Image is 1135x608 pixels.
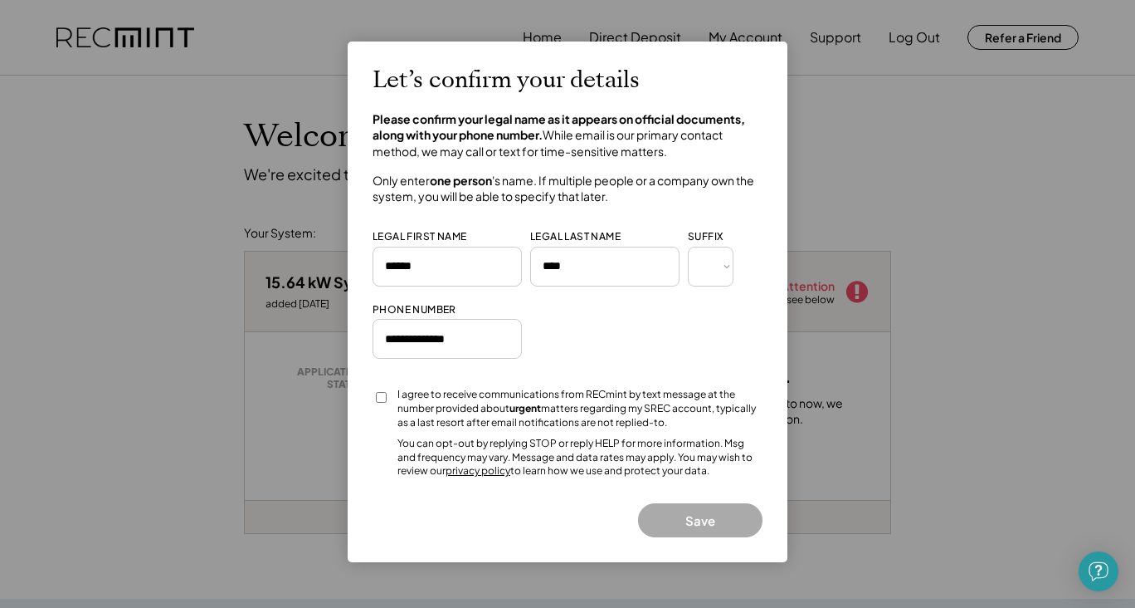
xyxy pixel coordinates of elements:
[373,173,762,205] h4: Only enter 's name. If multiple people or a company own the system, you will be able to specify t...
[509,402,541,414] strong: urgent
[1079,552,1118,591] div: Open Intercom Messenger
[397,437,762,478] div: You can opt-out by replying STOP or reply HELP for more information. Msg and frequency may vary. ...
[373,66,640,95] h2: Let’s confirm your details
[430,173,492,188] strong: one person
[446,464,510,477] a: privacy policy
[397,388,762,429] div: I agree to receive communications from RECmint by text message at the number provided about matte...
[638,503,762,537] button: Save
[530,230,621,244] div: LEGAL LAST NAME
[688,230,723,244] div: SUFFIX
[373,111,762,160] h4: While email is our primary contact method, we may call or text for time-sensitive matters.
[373,303,456,317] div: PHONE NUMBER
[373,230,466,244] div: LEGAL FIRST NAME
[373,111,747,143] strong: Please confirm your legal name as it appears on official documents, along with your phone number.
